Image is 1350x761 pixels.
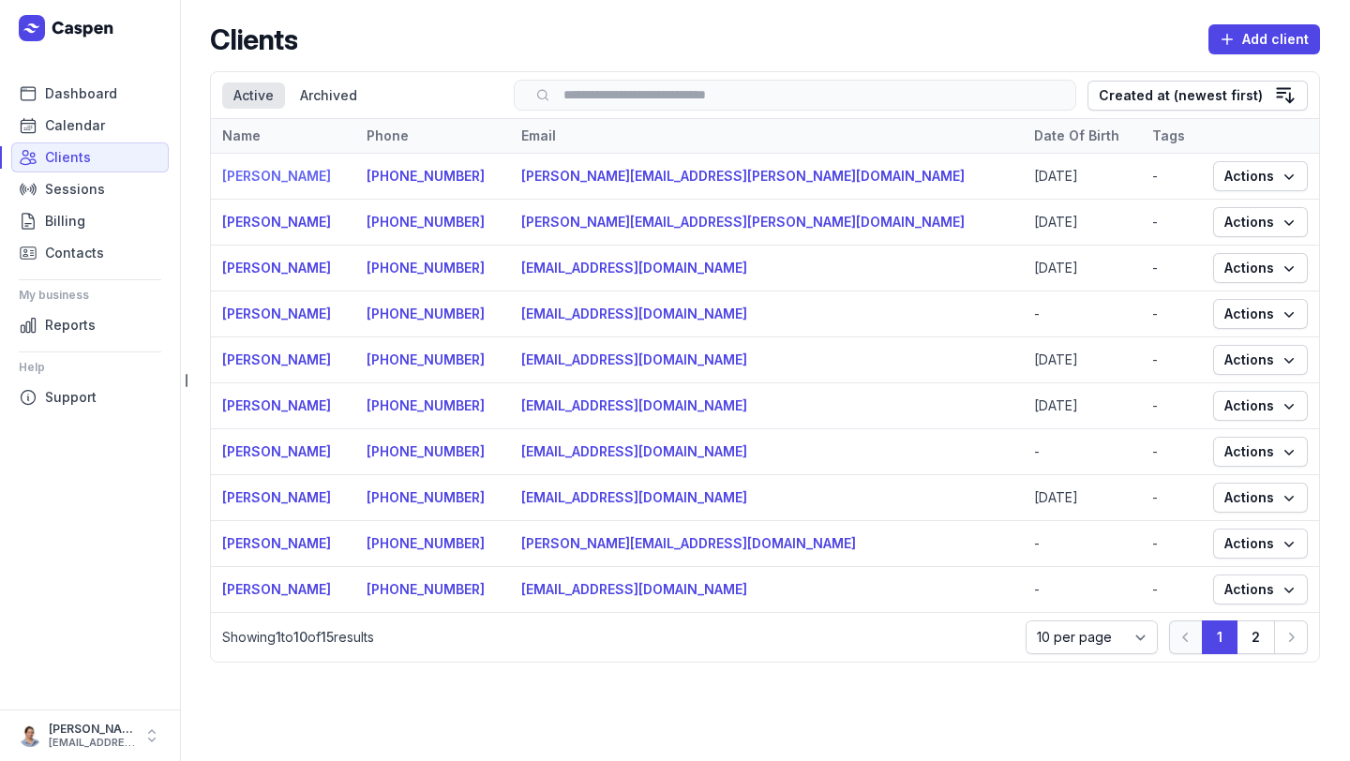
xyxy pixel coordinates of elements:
button: 1 [1202,620,1237,654]
th: Phone [355,119,510,154]
a: [PERSON_NAME] [222,489,331,505]
button: Actions [1213,345,1308,375]
button: Actions [1213,529,1308,559]
a: [PHONE_NUMBER] [367,214,485,230]
td: [DATE] [1023,337,1141,383]
div: Archived [289,82,368,109]
div: - [1152,396,1191,415]
span: Sessions [45,178,105,201]
th: Email [510,119,1023,154]
th: Name [211,119,355,154]
button: Actions [1213,161,1308,191]
span: Dashboard [45,82,117,105]
th: Tags [1141,119,1202,154]
div: - [1152,259,1191,277]
td: - [1023,521,1141,567]
span: 15 [321,629,334,645]
a: [EMAIL_ADDRESS][DOMAIN_NAME] [521,443,747,459]
span: Contacts [45,242,104,264]
span: 10 [293,629,307,645]
button: 2 [1237,620,1275,654]
a: [EMAIL_ADDRESS][DOMAIN_NAME] [521,260,747,276]
a: [PHONE_NUMBER] [367,306,485,321]
button: Actions [1213,253,1308,283]
img: User profile image [19,724,41,747]
a: [PHONE_NUMBER] [367,581,485,597]
a: [PERSON_NAME][EMAIL_ADDRESS][DOMAIN_NAME] [521,535,856,551]
div: Active [222,82,285,109]
button: Actions [1213,483,1308,513]
div: - [1152,213,1191,231]
button: Actions [1213,437,1308,467]
span: Calendar [45,114,105,137]
span: Actions [1224,486,1297,509]
a: [PHONE_NUMBER] [367,397,485,413]
span: Actions [1224,440,1297,463]
td: [DATE] [1023,154,1141,200]
div: Help [19,352,161,382]
span: Support [45,386,97,409]
span: Clients [45,146,91,169]
a: [PHONE_NUMBER] [367,168,485,184]
span: Actions [1224,395,1297,417]
span: Actions [1224,211,1297,233]
a: [PERSON_NAME] [222,168,331,184]
a: [PERSON_NAME][EMAIL_ADDRESS][PERSON_NAME][DOMAIN_NAME] [521,214,965,230]
button: Add client [1208,24,1320,54]
nav: Pagination [1169,620,1308,654]
button: Actions [1213,299,1308,329]
span: Add client [1220,28,1309,51]
td: [DATE] [1023,246,1141,291]
a: [PERSON_NAME] [222,260,331,276]
div: - [1152,351,1191,369]
td: - [1023,567,1141,613]
button: Created at (newest first) [1087,81,1308,111]
a: [PHONE_NUMBER] [367,260,485,276]
div: - [1152,488,1191,507]
a: [PHONE_NUMBER] [367,443,485,459]
a: [EMAIL_ADDRESS][DOMAIN_NAME] [521,581,747,597]
div: - [1152,167,1191,186]
a: [PERSON_NAME] [222,581,331,597]
a: [EMAIL_ADDRESS][DOMAIN_NAME] [521,489,747,505]
a: [PERSON_NAME][EMAIL_ADDRESS][PERSON_NAME][DOMAIN_NAME] [521,168,965,184]
span: Actions [1224,165,1297,187]
div: - [1152,580,1191,599]
td: [DATE] [1023,475,1141,521]
a: [PERSON_NAME] [222,306,331,321]
span: Actions [1224,257,1297,279]
td: - [1023,291,1141,337]
th: Date Of Birth [1023,119,1141,154]
a: [PHONE_NUMBER] [367,489,485,505]
a: [PERSON_NAME] [222,443,331,459]
td: [DATE] [1023,383,1141,429]
span: 1 [276,629,281,645]
div: Created at (newest first) [1099,84,1263,107]
button: Actions [1213,391,1308,421]
a: [EMAIL_ADDRESS][DOMAIN_NAME] [521,306,747,321]
a: [PERSON_NAME] [222,351,331,367]
a: [PHONE_NUMBER] [367,351,485,367]
td: [DATE] [1023,200,1141,246]
a: [PHONE_NUMBER] [367,535,485,551]
p: Showing to of results [222,628,1014,647]
a: [PERSON_NAME] [222,535,331,551]
span: Actions [1224,532,1297,555]
a: [PERSON_NAME] [222,397,331,413]
span: Actions [1224,578,1297,601]
a: [EMAIL_ADDRESS][DOMAIN_NAME] [521,351,747,367]
div: [EMAIL_ADDRESS][DOMAIN_NAME] [49,737,135,750]
h2: Clients [210,22,297,56]
div: [PERSON_NAME] [49,722,135,737]
div: - [1152,442,1191,461]
div: - [1152,305,1191,323]
td: - [1023,429,1141,475]
div: My business [19,280,161,310]
div: - [1152,534,1191,553]
span: Actions [1224,349,1297,371]
a: [PERSON_NAME] [222,214,331,230]
nav: Tabs [222,82,502,109]
span: Billing [45,210,85,232]
a: [EMAIL_ADDRESS][DOMAIN_NAME] [521,397,747,413]
span: Actions [1224,303,1297,325]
